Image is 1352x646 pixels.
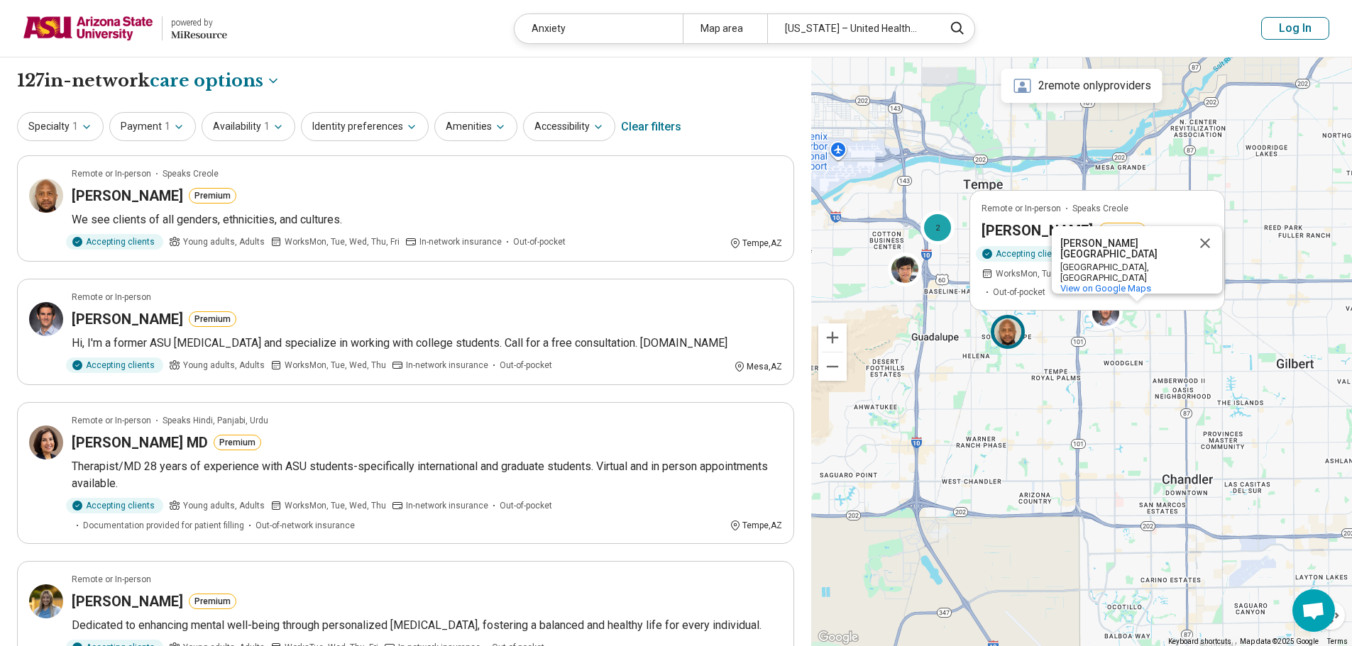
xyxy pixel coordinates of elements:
span: 1 [165,119,170,134]
span: Map data ©2025 Google [1240,637,1319,645]
h3: [PERSON_NAME] [72,186,183,206]
span: Works Mon, Tue, Wed, Thu [285,499,386,512]
div: Accepting clients [66,234,163,250]
span: In-network insurance [406,359,488,372]
div: Dobson Ranch [1052,226,1222,294]
p: Remote or In-person [982,202,1061,215]
div: [US_STATE] – United HealthCare Student Resources [767,14,935,43]
p: Therapist/MD 28 years of experience with ASU students-specifically international and graduate stu... [72,458,782,492]
span: Speaks Creole [163,167,219,180]
button: Premium [214,435,261,450]
button: Specialty1 [17,112,104,141]
div: Clear filters [621,110,681,144]
button: Log In [1261,17,1329,40]
span: Out-of-network insurance [255,519,355,532]
button: Premium [189,188,236,204]
span: care options [150,69,263,93]
span: In-network insurance [406,499,488,512]
a: View on Google Maps [1060,283,1151,294]
a: Arizona State Universitypowered by [23,11,227,45]
span: Out-of-pocket [500,359,552,372]
div: [GEOGRAPHIC_DATA], [GEOGRAPHIC_DATA] [1060,262,1188,283]
span: 1 [72,119,78,134]
span: In-network insurance [419,235,502,248]
span: Speaks Creole [1072,202,1128,215]
span: Works Mon, Tue, Wed, Thu, Fri [996,267,1111,280]
span: Young adults, Adults [183,499,265,512]
button: Identity preferences [301,112,429,141]
span: Out-of-pocket [513,235,566,248]
p: We see clients of all genders, ethnicities, and cultures. [72,211,782,228]
img: Arizona State University [23,11,153,45]
span: Young adults, Adults [183,235,265,248]
h3: [PERSON_NAME] [72,309,183,329]
button: Premium [189,594,236,609]
div: Accepting clients [976,246,1073,262]
button: Zoom out [818,352,847,381]
p: Dedicated to enhancing mental well-being through personalized [MEDICAL_DATA], fostering a balance... [72,617,782,634]
span: Out-of-pocket [993,286,1045,299]
a: Terms (opens in new tab) [1327,637,1348,645]
button: Premium [189,311,236,327]
button: Availability1 [202,112,295,141]
button: Close [1188,226,1222,260]
div: powered by [171,16,227,29]
div: Map area [683,14,767,43]
h3: [PERSON_NAME] [72,591,183,611]
button: Accessibility [523,112,615,141]
h1: 127 in-network [17,69,280,93]
h3: [PERSON_NAME] MD [72,433,208,452]
span: Works Mon, Tue, Wed, Thu, Fri [285,235,400,248]
div: 2 [920,210,955,244]
div: Accepting clients [66,357,163,373]
div: Open chat [1292,589,1335,632]
div: 2 remote only providers [1001,69,1163,103]
div: Anxiety [515,14,683,43]
p: Remote or In-person [72,291,151,303]
p: Remote or In-person [72,414,151,427]
p: Remote or In-person [72,167,151,180]
div: Tempe , AZ [730,519,782,532]
h3: [PERSON_NAME] [982,221,1093,240]
div: Tempe , AZ [730,237,782,250]
span: Documentation provided for patient filling [83,519,244,532]
span: Young adults, Adults [183,359,265,372]
div: Accepting clients [66,498,163,513]
div: Mesa , AZ [734,360,782,373]
span: Speaks Hindi, Panjabi, Urdu [163,414,268,427]
p: Remote or In-person [72,573,151,586]
button: Premium [1099,223,1146,238]
p: Hi, I'm a former ASU [MEDICAL_DATA] and specialize in working with college students. Call for a f... [72,335,782,352]
span: Works Mon, Tue, Wed, Thu [285,359,386,372]
span: Out-of-pocket [500,499,552,512]
button: Amenities [434,112,517,141]
span: 1 [264,119,270,134]
button: Zoom in [818,323,847,352]
div: [PERSON_NAME][GEOGRAPHIC_DATA] [1060,238,1188,260]
button: Care options [150,69,280,93]
button: Payment1 [109,112,196,141]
